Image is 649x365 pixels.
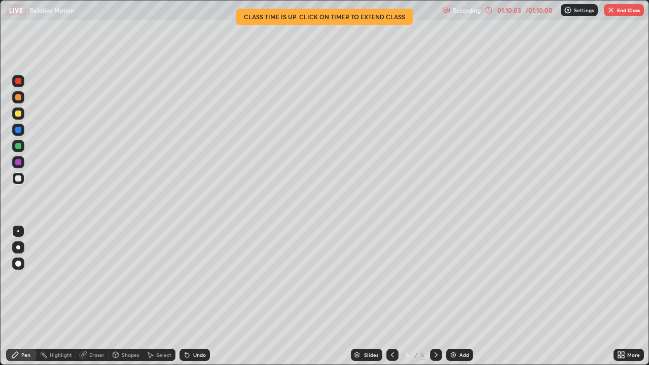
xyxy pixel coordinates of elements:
[156,352,171,357] div: Select
[607,6,615,14] img: end-class-cross
[627,352,640,357] div: More
[122,352,139,357] div: Shapes
[523,7,555,13] div: / 01:10:00
[459,352,469,357] div: Add
[415,352,418,358] div: /
[604,4,644,16] button: End Class
[420,350,426,359] div: 5
[495,7,523,13] div: 01:10:03
[403,352,413,358] div: 5
[21,352,30,357] div: Pen
[9,6,23,14] p: LIVE
[574,8,594,13] p: Settings
[30,6,74,14] p: Relative Motion
[452,7,481,14] p: Recording
[442,6,450,14] img: recording.375f2c34.svg
[89,352,104,357] div: Eraser
[564,6,572,14] img: class-settings-icons
[449,351,457,359] img: add-slide-button
[193,352,206,357] div: Undo
[364,352,378,357] div: Slides
[50,352,72,357] div: Highlight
